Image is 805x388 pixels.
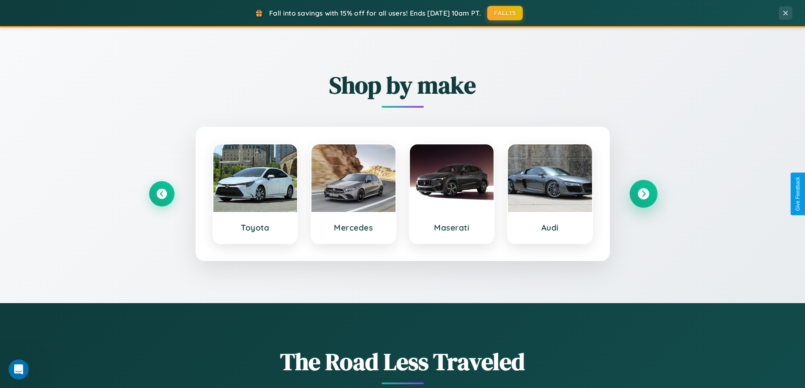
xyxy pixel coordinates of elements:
[149,345,656,378] h1: The Road Less Traveled
[149,69,656,101] h2: Shop by make
[269,9,481,17] span: Fall into savings with 15% off for all users! Ends [DATE] 10am PT.
[516,222,584,233] h3: Audi
[222,222,289,233] h3: Toyota
[320,222,387,233] h3: Mercedes
[418,222,486,233] h3: Maserati
[8,359,29,380] iframe: Intercom live chat
[795,177,801,211] div: Give Feedback
[487,6,523,20] button: FALL15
